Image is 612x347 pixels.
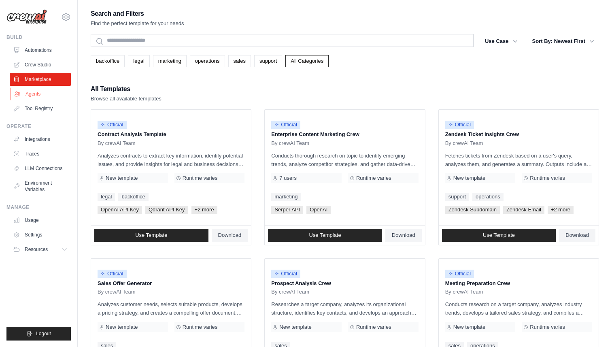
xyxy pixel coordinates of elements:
h2: All Templates [91,83,161,95]
a: marketing [153,55,187,67]
span: OpenAI API Key [98,206,142,214]
span: Use Template [483,232,515,238]
a: marketing [271,193,301,201]
a: Download [212,229,248,242]
span: By crewAI Team [445,140,483,147]
a: Usage [10,214,71,227]
a: Environment Variables [10,177,71,196]
a: backoffice [118,193,148,201]
a: operations [472,193,504,201]
p: Analyzes contracts to extract key information, identify potential issues, and provide insights fo... [98,151,244,168]
span: OpenAI [306,206,331,214]
a: Use Template [268,229,382,242]
span: Official [98,121,127,129]
span: By crewAI Team [98,140,136,147]
p: Conducts research on a target company, analyzes industry trends, develops a tailored sales strate... [445,300,592,317]
img: Logo [6,9,47,25]
span: 7 users [279,175,297,181]
span: +2 more [191,206,217,214]
a: Automations [10,44,71,57]
a: Tool Registry [10,102,71,115]
p: Analyzes customer needs, selects suitable products, develops a pricing strategy, and creates a co... [98,300,244,317]
a: legal [128,55,149,67]
button: Logout [6,327,71,341]
p: Researches a target company, analyzes its organizational structure, identifies key contacts, and ... [271,300,418,317]
a: Download [559,229,595,242]
span: New template [279,324,311,330]
p: Find the perfect template for your needs [91,19,184,28]
a: Settings [10,228,71,241]
p: Sales Offer Generator [98,279,244,287]
a: All Categories [285,55,329,67]
a: operations [190,55,225,67]
h2: Search and Filters [91,8,184,19]
a: support [445,193,469,201]
button: Resources [10,243,71,256]
span: Serper API [271,206,303,214]
span: Qdrant API Key [145,206,188,214]
a: support [254,55,282,67]
span: Runtime varies [183,175,218,181]
a: Crew Studio [10,58,71,71]
span: Use Template [135,232,167,238]
p: Meeting Preparation Crew [445,279,592,287]
p: Browse all available templates [91,95,161,103]
span: Official [271,270,300,278]
span: Logout [36,330,51,337]
span: Runtime varies [356,324,391,330]
span: New template [453,324,485,330]
span: Official [271,121,300,129]
a: Use Template [94,229,208,242]
p: Zendesk Ticket Insights Crew [445,130,592,138]
a: Integrations [10,133,71,146]
span: Official [98,270,127,278]
div: Operate [6,123,71,130]
span: Official [445,121,474,129]
a: LLM Connections [10,162,71,175]
a: Traces [10,147,71,160]
a: Marketplace [10,73,71,86]
a: Agents [11,87,72,100]
div: Build [6,34,71,40]
p: Prospect Analysis Crew [271,279,418,287]
span: Download [392,232,415,238]
span: New template [106,324,138,330]
span: Runtime varies [356,175,391,181]
span: Download [218,232,242,238]
p: Enterprise Content Marketing Crew [271,130,418,138]
span: Zendesk Email [503,206,544,214]
a: Use Template [442,229,556,242]
a: Download [385,229,422,242]
span: Zendesk Subdomain [445,206,500,214]
p: Contract Analysis Template [98,130,244,138]
a: legal [98,193,115,201]
span: +2 more [548,206,574,214]
span: By crewAI Team [445,289,483,295]
span: Resources [25,246,48,253]
span: Runtime varies [183,324,218,330]
span: Runtime varies [530,175,565,181]
span: Runtime varies [530,324,565,330]
span: New template [453,175,485,181]
p: Fetches tickets from Zendesk based on a user's query, analyzes them, and generates a summary. Out... [445,151,592,168]
button: Sort By: Newest First [527,34,599,49]
span: New template [106,175,138,181]
span: By crewAI Team [271,140,309,147]
button: Use Case [480,34,523,49]
span: Official [445,270,474,278]
span: By crewAI Team [98,289,136,295]
a: sales [228,55,251,67]
span: By crewAI Team [271,289,309,295]
span: Use Template [309,232,341,238]
span: Download [565,232,589,238]
a: backoffice [91,55,125,67]
p: Conducts thorough research on topic to identify emerging trends, analyze competitor strategies, a... [271,151,418,168]
div: Manage [6,204,71,211]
